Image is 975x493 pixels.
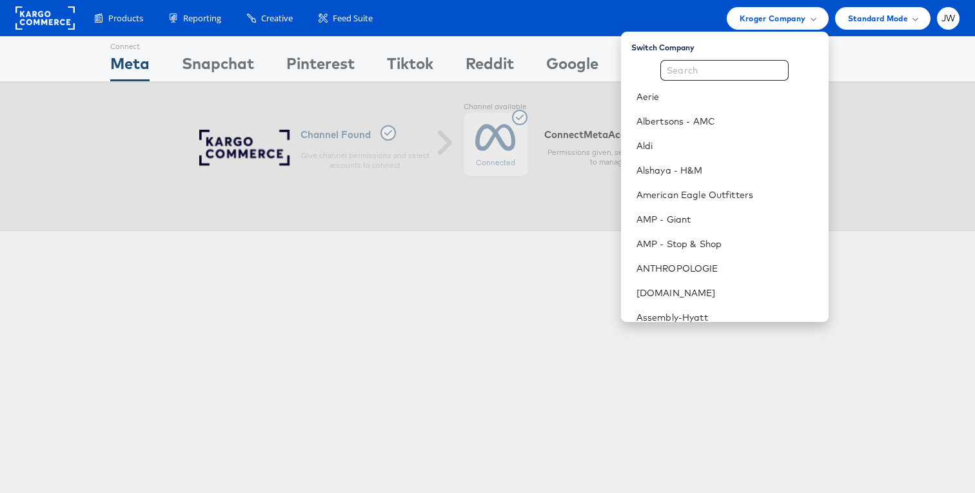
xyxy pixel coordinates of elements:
span: Products [108,12,143,25]
div: Meta [110,52,150,81]
a: Assembly-Hyatt [636,311,818,324]
a: AMP - Giant [636,213,818,226]
div: Snapchat [182,52,254,81]
a: [DOMAIN_NAME] [636,287,818,299]
a: Alshaya - H&M [636,164,818,177]
span: Reporting [183,12,221,25]
h6: Channel Found [300,125,429,144]
span: Creative [261,12,293,25]
a: Aerie [636,90,818,103]
label: Channel available [464,102,528,112]
a: Aldi [636,139,818,152]
a: AMP - Stop & Shop [636,237,818,250]
div: Reddit [466,52,514,81]
span: Kroger Company [740,12,806,25]
span: Feed Suite [333,12,373,25]
a: American Eagle Outfitters [636,188,818,201]
div: Tiktok [387,52,433,81]
div: Switch Company [631,37,829,53]
a: ANTHROPOLOGIE [636,262,818,275]
p: Give channel permissions and select accounts to connect [300,150,429,171]
span: meta [584,128,608,141]
h6: Connect Accounts [544,128,673,141]
div: Connect [110,37,150,52]
span: JW [941,14,956,23]
div: Google [546,52,598,81]
span: Standard Mode [848,12,908,25]
div: Pinterest [286,52,355,81]
a: Albertsons - AMC [636,115,818,128]
p: Permissions given, select accounts to manage [544,147,673,168]
input: Search [660,60,789,81]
